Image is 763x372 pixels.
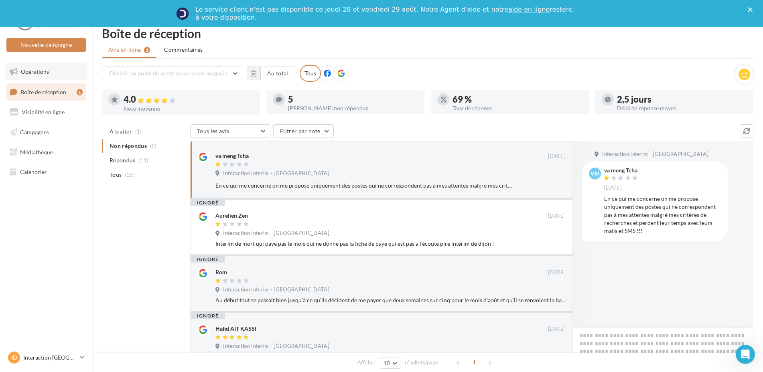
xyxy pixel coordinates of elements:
span: A traiter [110,127,132,135]
button: Tous les avis [190,124,270,138]
span: Interaction Interim - [GEOGRAPHIC_DATA] [223,343,329,350]
div: Boîte de réception [102,27,753,39]
span: (1) [135,128,142,135]
div: Aurelien Zen [215,212,248,220]
span: (16) [125,172,135,178]
div: Note moyenne [124,106,254,111]
button: Filtrer par note [273,124,334,138]
div: 2,5 jours [617,95,747,104]
span: (11) [138,157,148,164]
div: [PERSON_NAME] non répondus [288,105,418,111]
span: Tous les avis [197,127,229,134]
span: Visibilité en ligne [22,109,65,115]
div: 4.0 [124,95,254,104]
a: Boîte de réception1 [5,83,87,101]
span: [DATE] [548,269,566,276]
span: [DATE] [548,153,566,160]
a: Opérations [5,63,87,80]
iframe: Intercom live chat [736,345,755,364]
div: va meng Tcha [604,168,639,173]
span: Commentaires [164,46,203,54]
button: Nouvelle campagne [6,38,86,52]
span: Choisir un point de vente ou un code magasin [109,70,227,77]
a: Campagnes [5,124,87,141]
div: ignoré [191,256,225,263]
div: En ce qui me concerne on me propose uniquement des postes qui ne correspondent pas à mes attentes... [215,182,513,190]
div: Intérim de mort qui paye pas le mois qui ne donne pas la fiche de paye qui est pas a l’écoute pir... [215,240,566,248]
div: Taux de réponse [453,105,582,111]
a: Calendrier [5,164,87,180]
span: [DATE] [604,184,622,192]
div: Le service client n'est pas disponible ce jeudi 28 et vendredi 29 août. Notre Agent d'aide et not... [195,6,574,22]
span: Calendrier [20,168,47,175]
div: Délai de réponse moyen [617,105,747,111]
button: Au total [260,67,295,80]
span: Tous [110,171,122,179]
button: Choisir un point de vente ou un code magasin [102,67,242,80]
span: Afficher [357,359,375,366]
span: Interaction Interim - [GEOGRAPHIC_DATA] [602,151,708,158]
span: résultats/page [405,359,438,366]
a: Médiathèque [5,144,87,161]
span: Interaction Interim - [GEOGRAPHIC_DATA] [223,170,329,177]
span: Campagnes [20,129,49,135]
span: Interaction Interim - [GEOGRAPHIC_DATA] [223,286,329,293]
a: aide en ligne [508,6,550,13]
span: 1 [468,356,481,369]
span: Opérations [21,68,49,75]
span: ID [11,354,17,362]
div: 5 [288,95,418,104]
div: En ce qui me concerne on me propose uniquement des postes qui ne correspondent pas à mes attentes... [604,195,721,235]
img: Profile image for Service-Client [176,7,189,20]
div: Fermer [748,7,756,12]
span: 10 [384,360,390,366]
div: ignoré [191,200,225,206]
button: Au total [247,67,295,80]
div: 1 [77,89,83,95]
div: Rom [215,268,227,276]
div: va meng Tcha [215,152,249,160]
div: Tous [300,65,321,82]
span: [DATE] [548,212,566,220]
span: vm [591,170,600,178]
div: Au début tout se passait bien jusqu'à ce qu'ils décident de me payer que deux semaines sur cinq p... [215,296,566,304]
a: ID Interaction [GEOGRAPHIC_DATA] [6,350,86,365]
span: Boîte de réception [20,88,66,95]
div: 69 % [453,95,582,104]
div: ignoré [191,313,225,319]
span: Répondus [110,156,136,164]
span: [DATE] [548,325,566,333]
button: 10 [380,358,400,369]
p: Interaction [GEOGRAPHIC_DATA] [23,354,77,362]
span: Médiathèque [20,148,53,155]
span: Interaction Interim - [GEOGRAPHIC_DATA] [223,230,329,237]
a: Visibilité en ligne [5,104,87,121]
div: Hafid AIT KASSI [215,325,256,333]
